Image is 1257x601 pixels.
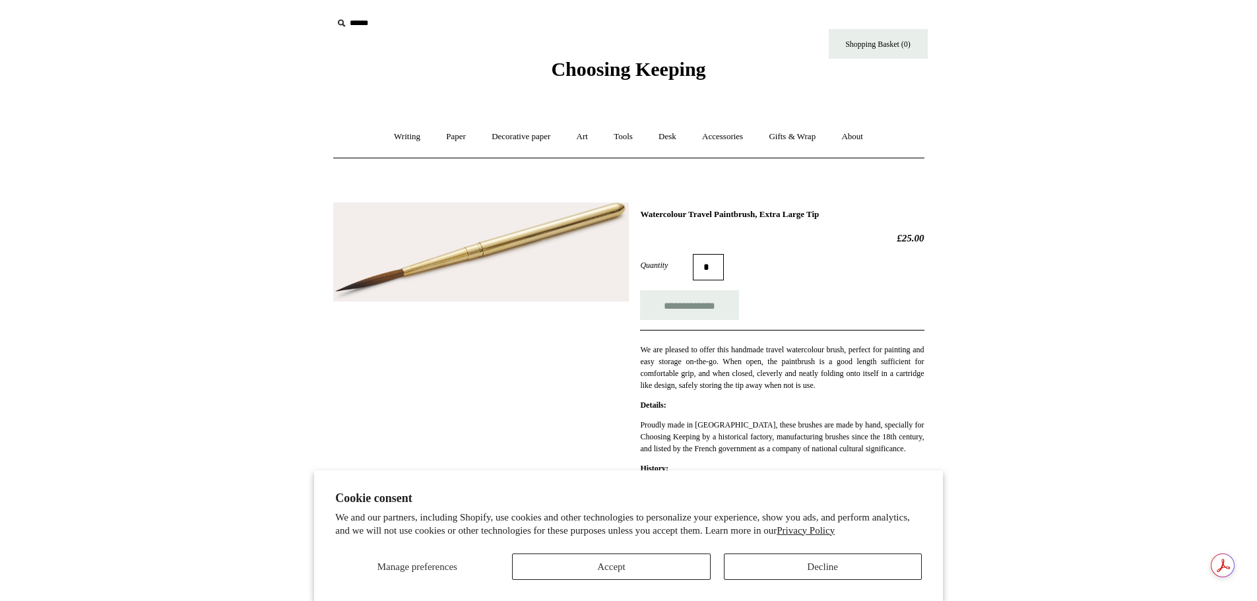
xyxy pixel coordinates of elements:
[724,554,922,580] button: Decline
[335,491,922,505] h2: Cookie consent
[512,554,710,580] button: Accept
[335,511,922,537] p: We and our partners, including Shopify, use cookies and other technologies to personalize your ex...
[377,561,457,572] span: Manage preferences
[551,69,705,78] a: Choosing Keeping
[335,554,499,580] button: Manage preferences
[551,58,705,80] span: Choosing Keeping
[829,29,928,59] a: Shopping Basket (0)
[777,525,835,536] a: Privacy Policy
